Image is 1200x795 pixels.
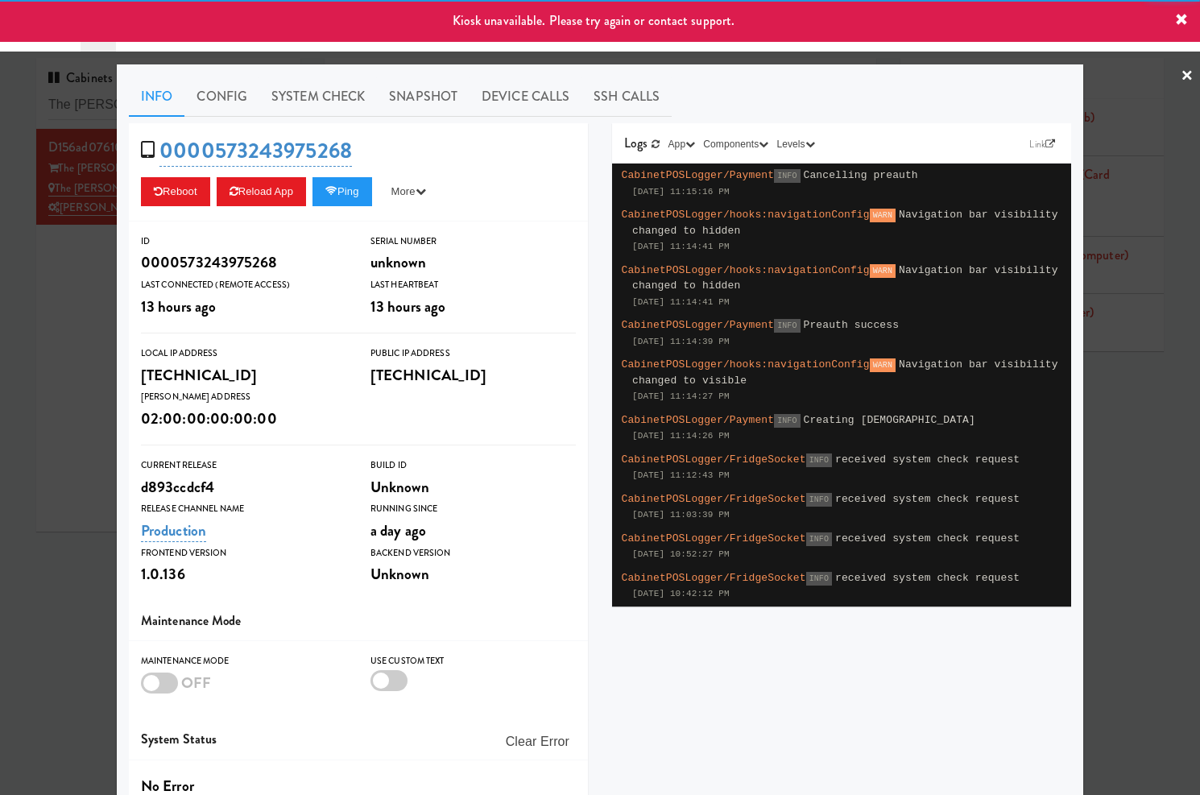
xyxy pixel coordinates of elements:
[141,501,346,517] div: Release Channel Name
[632,431,730,441] span: [DATE] 11:14:26 PM
[499,727,576,756] button: Clear Error
[632,242,730,251] span: [DATE] 11:14:41 PM
[129,77,184,117] a: Info
[870,264,896,278] span: WARN
[804,169,918,181] span: Cancelling preauth
[370,545,576,561] div: Backend Version
[581,77,672,117] a: SSH Calls
[141,561,346,588] div: 1.0.136
[632,358,1058,387] span: Navigation bar visibility changed to visible
[835,493,1020,505] span: received system check request
[217,177,306,206] button: Reload App
[377,77,470,117] a: Snapshot
[806,532,832,546] span: INFO
[141,362,346,389] div: [TECHNICAL_ID]
[774,319,800,333] span: INFO
[806,453,832,467] span: INFO
[370,474,576,501] div: Unknown
[370,520,426,541] span: a day ago
[1025,136,1059,152] a: Link
[622,493,806,505] span: CabinetPOSLogger/FridgeSocket
[453,11,735,30] span: Kiosk unavailable. Please try again or contact support.
[774,169,800,183] span: INFO
[1181,52,1194,101] a: ×
[870,209,896,222] span: WARN
[141,474,346,501] div: d893ccdcf4
[141,234,346,250] div: ID
[632,264,1058,292] span: Navigation bar visibility changed to hidden
[622,572,806,584] span: CabinetPOSLogger/FridgeSocket
[835,572,1020,584] span: received system check request
[470,77,581,117] a: Device Calls
[622,319,775,331] span: CabinetPOSLogger/Payment
[159,135,352,167] a: 0000573243975268
[370,362,576,389] div: [TECHNICAL_ID]
[632,510,730,520] span: [DATE] 11:03:39 PM
[632,187,730,197] span: [DATE] 11:15:16 PM
[804,319,900,331] span: Preauth success
[835,532,1020,544] span: received system check request
[141,405,346,433] div: 02:00:00:00:00:00
[632,470,730,480] span: [DATE] 11:12:43 PM
[622,532,806,544] span: CabinetPOSLogger/FridgeSocket
[141,458,346,474] div: Current Release
[622,453,806,466] span: CabinetPOSLogger/FridgeSocket
[370,501,576,517] div: Running Since
[622,358,870,371] span: CabinetPOSLogger/hooks:navigationConfig
[141,520,206,542] a: Production
[699,136,772,152] button: Components
[370,277,576,293] div: Last Heartbeat
[259,77,377,117] a: System Check
[141,389,346,405] div: [PERSON_NAME] Address
[806,572,832,586] span: INFO
[632,337,730,346] span: [DATE] 11:14:39 PM
[632,209,1058,237] span: Navigation bar visibility changed to hidden
[370,346,576,362] div: Public IP Address
[141,296,216,317] span: 13 hours ago
[370,249,576,276] div: unknown
[370,296,445,317] span: 13 hours ago
[632,297,730,307] span: [DATE] 11:14:41 PM
[622,209,870,221] span: CabinetPOSLogger/hooks:navigationConfig
[141,177,210,206] button: Reboot
[370,458,576,474] div: Build Id
[804,414,975,426] span: Creating [DEMOGRAPHIC_DATA]
[622,264,870,276] span: CabinetPOSLogger/hooks:navigationConfig
[141,346,346,362] div: Local IP Address
[622,414,775,426] span: CabinetPOSLogger/Payment
[141,730,217,748] span: System Status
[141,653,346,669] div: Maintenance Mode
[632,549,730,559] span: [DATE] 10:52:27 PM
[312,177,372,206] button: Ping
[184,77,259,117] a: Config
[622,169,775,181] span: CabinetPOSLogger/Payment
[370,234,576,250] div: Serial Number
[181,672,211,694] span: OFF
[141,545,346,561] div: Frontend Version
[141,611,242,630] span: Maintenance Mode
[141,277,346,293] div: Last Connected (Remote Access)
[664,136,700,152] button: App
[370,653,576,669] div: Use Custom Text
[632,589,730,598] span: [DATE] 10:42:12 PM
[624,134,648,152] span: Logs
[772,136,818,152] button: Levels
[806,493,832,507] span: INFO
[632,391,730,401] span: [DATE] 11:14:27 PM
[141,249,346,276] div: 0000573243975268
[774,414,800,428] span: INFO
[370,561,576,588] div: Unknown
[870,358,896,372] span: WARN
[379,177,439,206] button: More
[835,453,1020,466] span: received system check request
